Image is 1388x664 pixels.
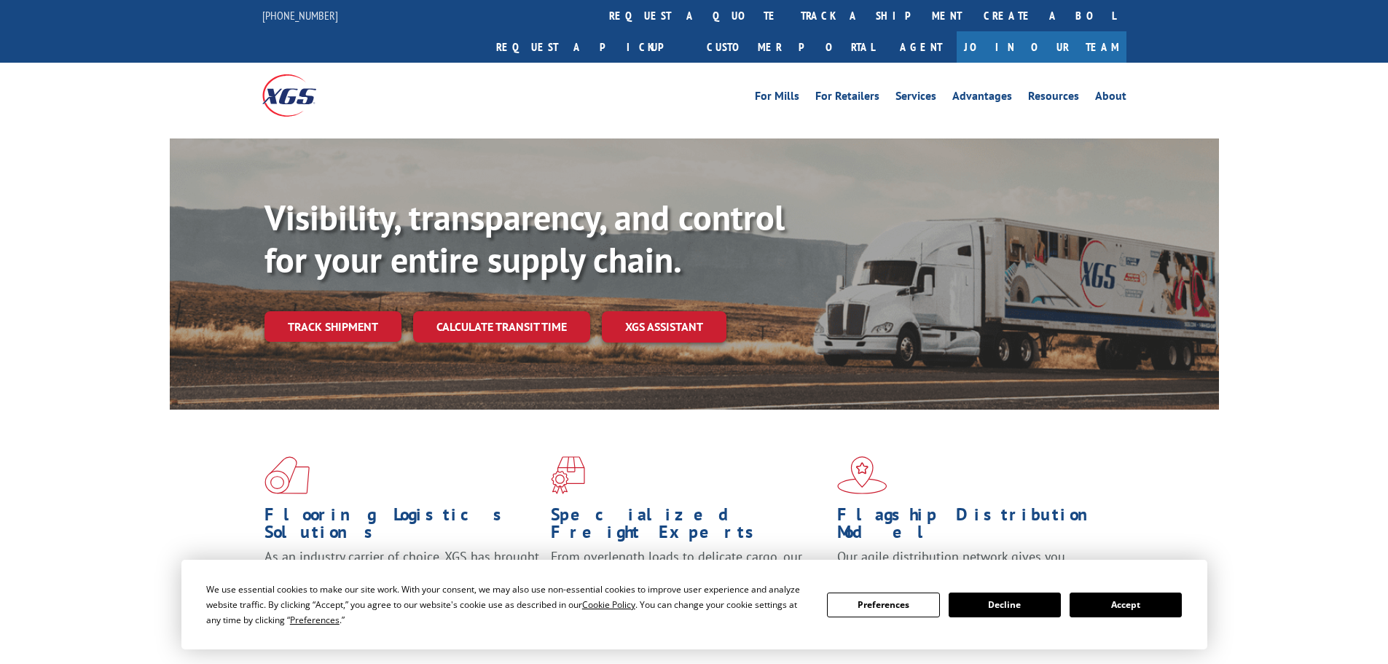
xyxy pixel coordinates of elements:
[264,456,310,494] img: xgs-icon-total-supply-chain-intelligence-red
[895,90,936,106] a: Services
[602,311,726,343] a: XGS ASSISTANT
[262,8,338,23] a: [PHONE_NUMBER]
[696,31,885,63] a: Customer Portal
[949,593,1061,617] button: Decline
[485,31,696,63] a: Request a pickup
[1095,90,1126,106] a: About
[551,548,826,613] p: From overlength loads to delicate cargo, our experienced staff knows the best way to move your fr...
[837,548,1105,582] span: Our agile distribution network gives you nationwide inventory management on demand.
[837,456,887,494] img: xgs-icon-flagship-distribution-model-red
[837,506,1113,548] h1: Flagship Distribution Model
[413,311,590,343] a: Calculate transit time
[957,31,1126,63] a: Join Our Team
[551,456,585,494] img: xgs-icon-focused-on-flooring-red
[181,560,1207,649] div: Cookie Consent Prompt
[582,598,635,611] span: Cookie Policy
[206,582,809,628] div: We use essential cookies to make our site work. With your consent, we may also use non-essential ...
[290,614,340,626] span: Preferences
[827,593,939,617] button: Preferences
[815,90,879,106] a: For Retailers
[551,506,826,548] h1: Specialized Freight Experts
[952,90,1012,106] a: Advantages
[885,31,957,63] a: Agent
[264,506,540,548] h1: Flooring Logistics Solutions
[264,311,401,342] a: Track shipment
[755,90,799,106] a: For Mills
[1028,90,1079,106] a: Resources
[1070,593,1182,617] button: Accept
[264,195,785,282] b: Visibility, transparency, and control for your entire supply chain.
[264,548,539,600] span: As an industry carrier of choice, XGS has brought innovation and dedication to flooring logistics...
